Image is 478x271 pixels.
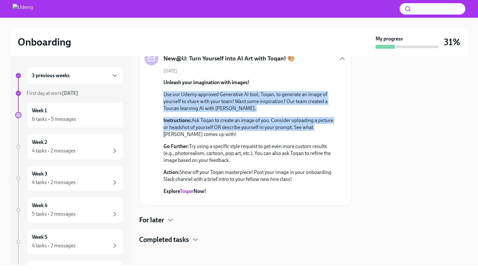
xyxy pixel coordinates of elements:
p: Use our Udemy-approved Generative AI tool, Toqan, to generate an image of yourself to share with ... [163,91,336,112]
strong: My progress [376,35,403,42]
strong: Instructions: [163,117,192,123]
h2: Onboarding [18,36,71,48]
h6: Week 5 [32,234,47,241]
div: 5 tasks • 2 messages [32,211,76,218]
strong: Action: [163,169,180,175]
a: Toqan [180,188,193,194]
h4: For later [139,215,164,225]
a: Week 16 tasks • 5 messages [15,102,124,128]
span: [DATE] [163,68,177,74]
div: 4 tasks • 2 messages [32,179,76,186]
div: 4 tasks • 2 messages [32,242,76,249]
img: Udemy [13,4,33,14]
h6: Week 2 [32,139,47,146]
p: Show off your Toqan masterpiece! Post your image in your onboarding Slack channel with a brief in... [163,169,336,183]
h6: Week 1 [32,107,47,114]
a: Week 34 tasks • 2 messages [15,165,124,192]
div: For later [139,215,352,225]
span: First day at work [27,90,78,96]
h6: Week 3 [32,170,47,177]
h6: Week 4 [32,202,47,209]
div: 6 tasks • 5 messages [32,116,76,123]
a: Week 24 tasks • 2 messages [15,133,124,160]
div: 3 previous weeks [27,66,124,85]
a: Week 45 tasks • 2 messages [15,197,124,223]
h3: 31% [444,36,460,48]
strong: Unleash your imagination with images! [163,79,249,85]
strong: Explore Now! [163,188,206,194]
strong: Go Further: [163,143,189,149]
h4: Completed tasks [139,235,189,244]
h5: New@U: Turn Yourself into AI Art with Toqan! 🎨 [163,54,295,63]
h6: 3 previous weeks [32,72,70,79]
a: First day at work[DATE] [15,90,124,97]
p: Ask Toqan to create an image of you. Consider uploading a picture or headshot of yourself OR desc... [163,117,336,138]
a: Week 54 tasks • 2 messages [15,228,124,255]
div: Completed tasks [139,235,352,244]
div: 4 tasks • 2 messages [32,147,76,154]
p: Try using a specific style request to get even more custom results (e.g., photorealism, cartoon, ... [163,143,336,164]
strong: [DATE] [62,90,78,96]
